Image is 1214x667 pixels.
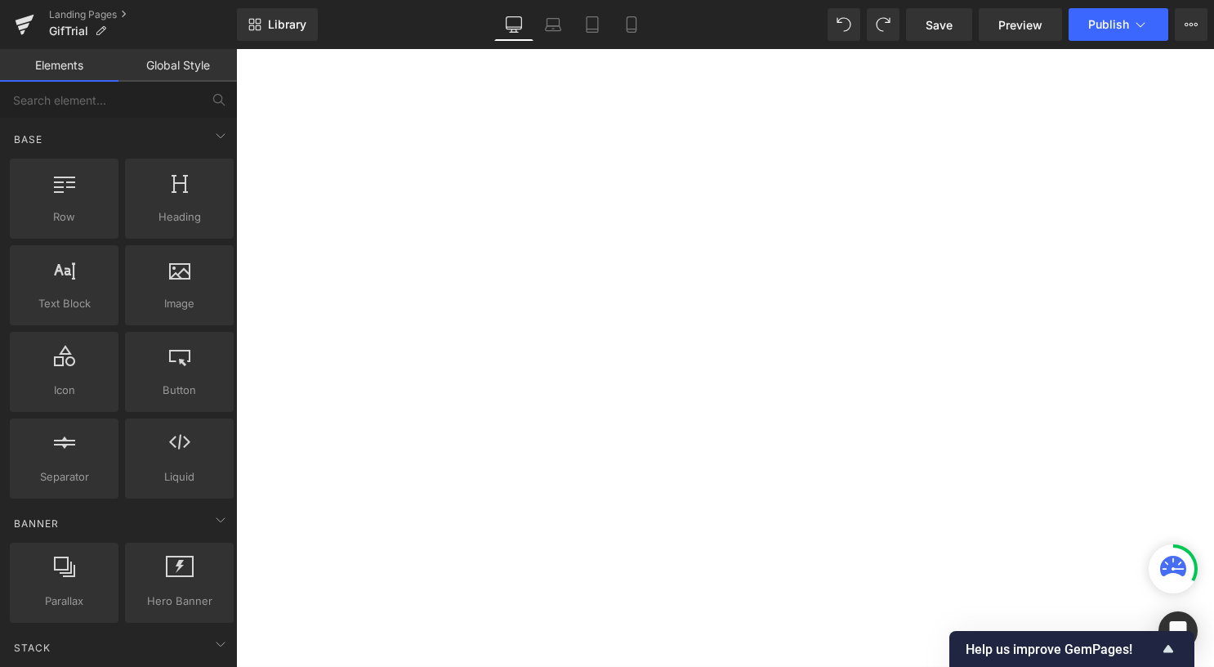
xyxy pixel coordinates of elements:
button: More [1175,8,1207,41]
button: Show survey - Help us improve GemPages! [966,639,1178,659]
span: Button [130,382,229,399]
span: Icon [15,382,114,399]
span: Help us improve GemPages! [966,642,1158,657]
span: Publish [1088,18,1129,31]
span: Hero Banner [130,593,229,610]
a: New Library [237,8,318,41]
button: Publish [1069,8,1168,41]
span: Base [12,132,44,147]
span: Separator [15,468,114,486]
span: Banner [12,516,60,531]
button: Undo [828,8,860,41]
span: GifTrial [49,25,88,38]
span: Liquid [130,468,229,486]
span: Image [130,295,229,312]
a: Tablet [573,8,612,41]
span: Parallax [15,593,114,610]
a: Preview [979,8,1062,41]
button: Redo [867,8,899,41]
span: Library [268,17,306,32]
a: Mobile [612,8,651,41]
a: Global Style [118,49,237,82]
span: Stack [12,640,52,656]
a: Desktop [494,8,533,41]
span: Save [926,16,953,34]
div: Open Intercom Messenger [1158,611,1198,651]
span: Text Block [15,295,114,312]
a: Landing Pages [49,8,237,21]
a: Laptop [533,8,573,41]
span: Heading [130,208,229,226]
span: Preview [998,16,1042,34]
span: Row [15,208,114,226]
